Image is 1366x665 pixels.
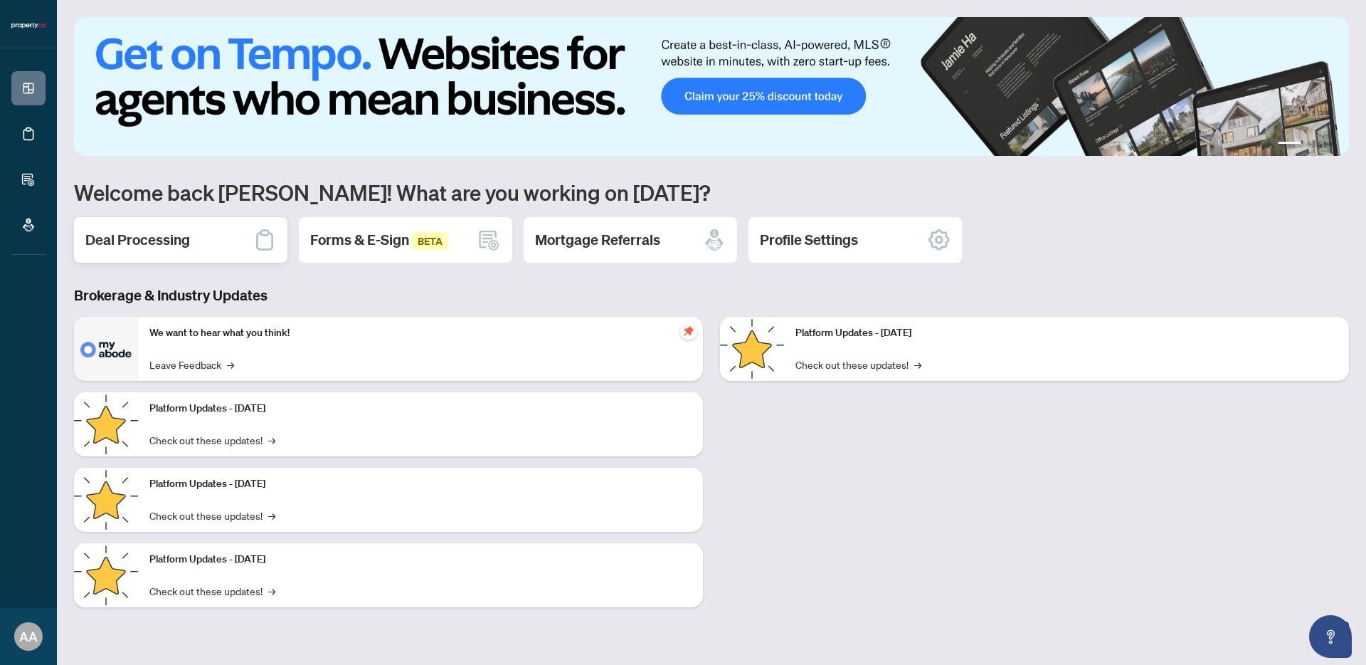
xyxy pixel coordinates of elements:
img: Platform Updates - July 21, 2025 [74,468,138,532]
img: Platform Updates - June 23, 2025 [720,317,784,381]
button: 1 [1278,142,1301,147]
img: Slide 0 [74,17,1349,156]
p: Platform Updates - [DATE] [149,401,692,417]
img: Platform Updates - September 16, 2025 [74,392,138,456]
button: 4 [1329,142,1335,147]
h2: Profile Settings [760,230,858,250]
span: → [268,432,275,448]
span: → [914,357,921,372]
span: AA [19,627,38,646]
span: → [268,583,275,599]
h1: Welcome back [PERSON_NAME]! What are you working on [DATE]? [74,179,1349,206]
a: Check out these updates!→ [149,432,275,448]
span: pushpin [680,323,697,340]
span: → [227,357,234,372]
img: We want to hear what you think! [74,317,138,381]
span: → [268,508,275,523]
p: Platform Updates - [DATE] [149,476,692,492]
a: Check out these updates!→ [149,508,275,523]
button: Open asap [1309,615,1352,658]
span: Forms & E-Sign [310,231,448,248]
p: Platform Updates - [DATE] [795,325,1338,341]
a: Check out these updates!→ [149,583,275,599]
button: 3 [1318,142,1323,147]
button: 2 [1306,142,1312,147]
img: logo [11,21,46,30]
p: Platform Updates - [DATE] [149,552,692,567]
a: Leave Feedback→ [149,357,234,372]
a: Check out these updates!→ [795,357,921,372]
img: Platform Updates - July 8, 2025 [74,543,138,607]
h2: Mortgage Referrals [535,230,660,250]
span: BETA [412,232,448,250]
p: We want to hear what you think! [149,325,692,341]
h2: Deal Processing [85,230,190,250]
h3: Brokerage & Industry Updates [74,286,1349,305]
